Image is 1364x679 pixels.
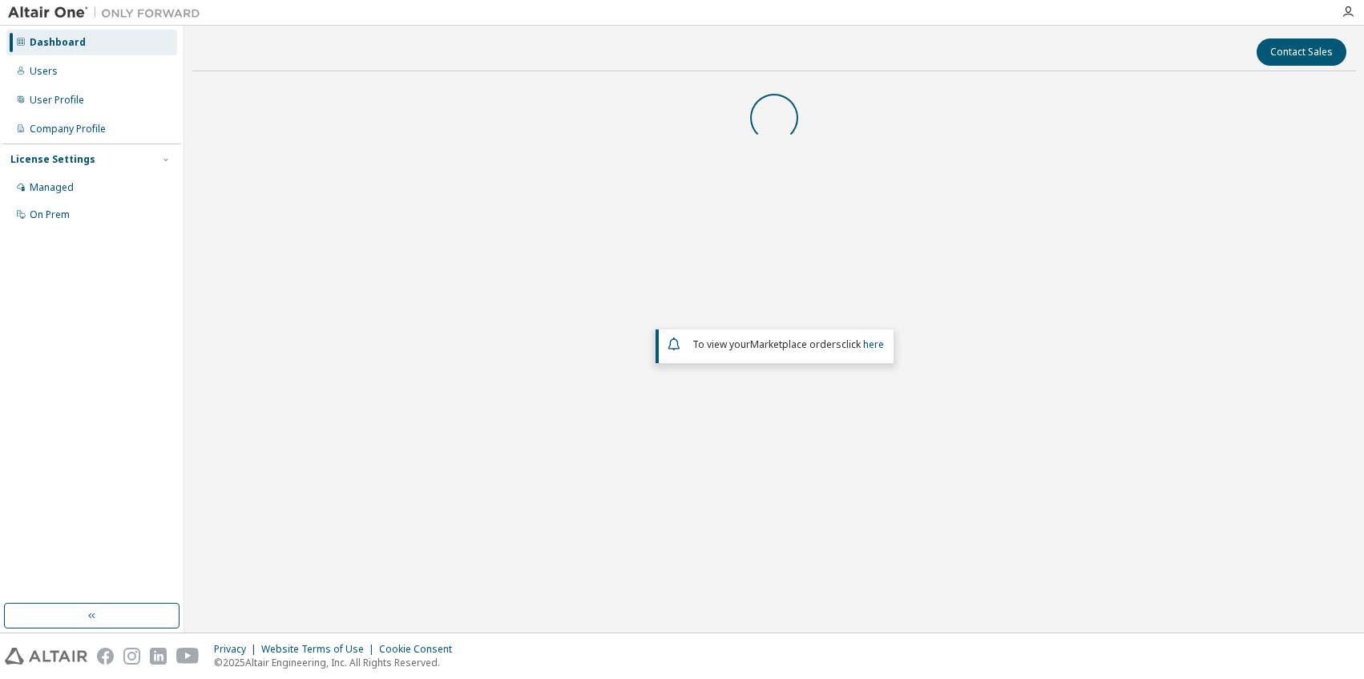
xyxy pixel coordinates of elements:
img: youtube.svg [176,648,200,665]
em: Marketplace orders [750,337,841,351]
span: To view your click [692,337,884,351]
div: User Profile [30,94,84,107]
p: © 2025 Altair Engineering, Inc. All Rights Reserved. [214,656,462,669]
img: instagram.svg [123,648,140,665]
img: altair_logo.svg [5,648,87,665]
div: Users [30,65,58,78]
div: Company Profile [30,123,106,135]
img: Altair One [8,5,208,21]
div: Privacy [214,643,261,656]
img: linkedin.svg [150,648,167,665]
a: here [863,337,884,351]
img: facebook.svg [97,648,114,665]
div: Cookie Consent [379,643,462,656]
div: On Prem [30,208,70,221]
div: License Settings [10,153,95,166]
button: Contact Sales [1257,38,1346,66]
div: Website Terms of Use [261,643,379,656]
div: Managed [30,181,74,194]
div: Dashboard [30,36,86,49]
